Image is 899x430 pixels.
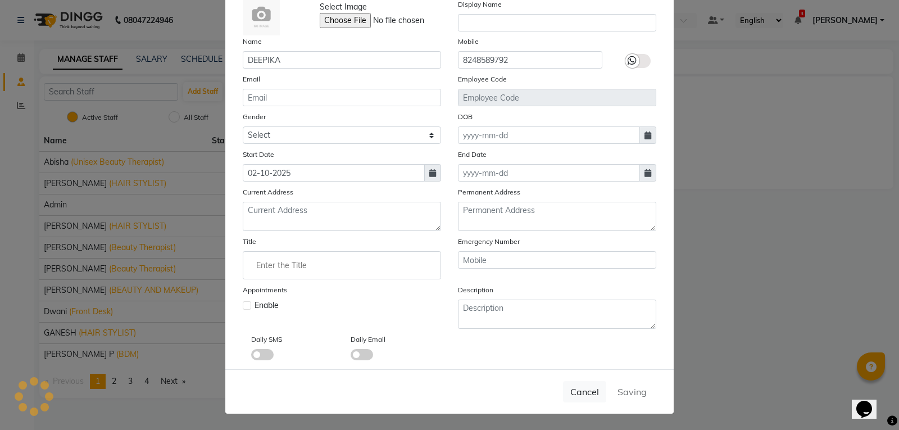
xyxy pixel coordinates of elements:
[458,150,487,160] label: End Date
[351,334,385,345] label: Daily Email
[320,1,367,13] span: Select Image
[255,300,279,311] span: Enable
[243,285,287,295] label: Appointments
[243,237,256,247] label: Title
[251,334,282,345] label: Daily SMS
[458,187,520,197] label: Permanent Address
[243,150,274,160] label: Start Date
[243,37,262,47] label: Name
[458,164,640,182] input: yyyy-mm-dd
[243,164,425,182] input: yyyy-mm-dd
[243,89,441,106] input: Email
[458,89,656,106] input: Employee Code
[458,74,507,84] label: Employee Code
[243,74,260,84] label: Email
[248,254,436,277] input: Enter the Title
[458,51,602,69] input: Mobile
[458,112,473,122] label: DOB
[243,112,266,122] label: Gender
[458,37,479,47] label: Mobile
[458,126,640,144] input: yyyy-mm-dd
[458,237,520,247] label: Emergency Number
[563,381,606,402] button: Cancel
[320,13,473,28] input: Select Image
[458,285,493,295] label: Description
[243,187,293,197] label: Current Address
[458,251,656,269] input: Mobile
[852,385,888,419] iframe: chat widget
[243,51,441,69] input: Name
